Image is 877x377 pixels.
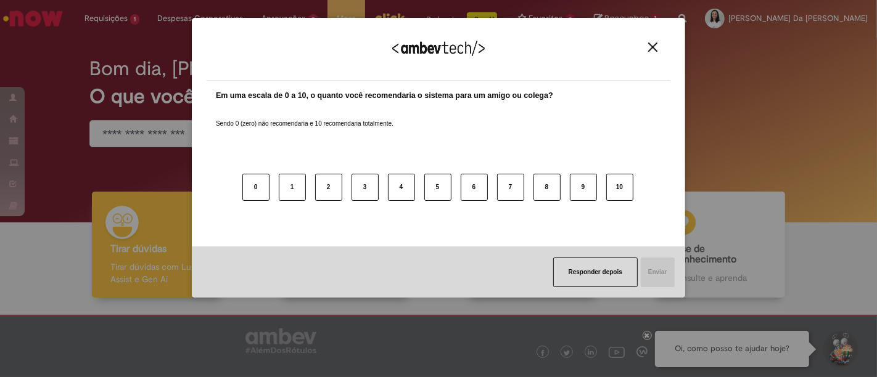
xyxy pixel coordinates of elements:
[570,174,597,201] button: 9
[279,174,306,201] button: 1
[216,90,553,102] label: Em uma escala de 0 a 10, o quanto você recomendaria o sistema para um amigo ou colega?
[461,174,488,201] button: 6
[216,105,393,128] label: Sendo 0 (zero) não recomendaria e 10 recomendaria totalmente.
[553,257,638,287] button: Responder depois
[644,42,661,52] button: Close
[352,174,379,201] button: 3
[392,41,485,56] img: Logo Ambevtech
[388,174,415,201] button: 4
[315,174,342,201] button: 2
[424,174,451,201] button: 5
[648,43,657,52] img: Close
[242,174,270,201] button: 0
[497,174,524,201] button: 7
[533,174,561,201] button: 8
[606,174,633,201] button: 10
